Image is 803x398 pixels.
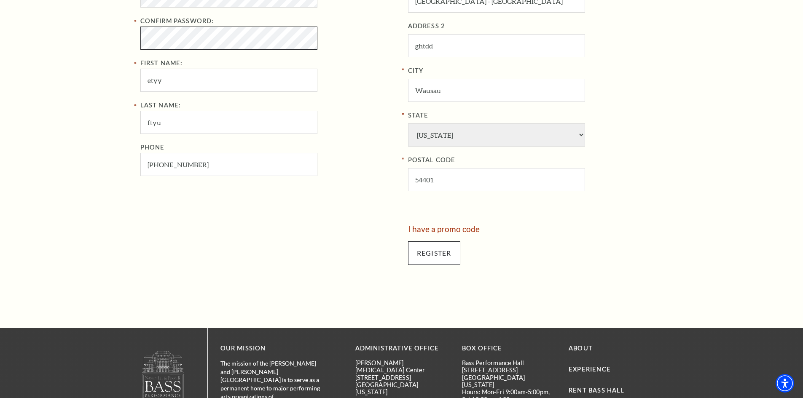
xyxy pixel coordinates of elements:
p: [STREET_ADDRESS] [462,366,556,374]
label: Last Name: [140,102,181,109]
label: POSTAL CODE [408,155,663,166]
p: Administrative Office [355,343,449,354]
p: [STREET_ADDRESS] [355,374,449,381]
input: City [408,79,585,102]
p: Bass Performance Hall [462,359,556,366]
label: Confirm Password: [140,17,214,24]
p: BOX OFFICE [462,343,556,354]
input: POSTAL CODE [408,168,585,191]
input: Submit button [408,241,460,265]
label: City [408,66,663,76]
input: ADDRESS 2 [408,34,585,57]
label: Phone [140,144,165,151]
a: Experience [569,366,611,373]
label: ADDRESS 2 [408,21,663,32]
p: [PERSON_NAME][MEDICAL_DATA] Center [355,359,449,374]
a: I have a promo code [408,224,480,234]
a: About [569,345,593,352]
p: OUR MISSION [220,343,326,354]
label: State [408,110,663,121]
p: [GEOGRAPHIC_DATA][US_STATE] [462,374,556,389]
p: [GEOGRAPHIC_DATA][US_STATE] [355,381,449,396]
a: Rent Bass Hall [569,387,624,394]
label: First Name: [140,59,183,67]
div: Accessibility Menu [776,374,794,393]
